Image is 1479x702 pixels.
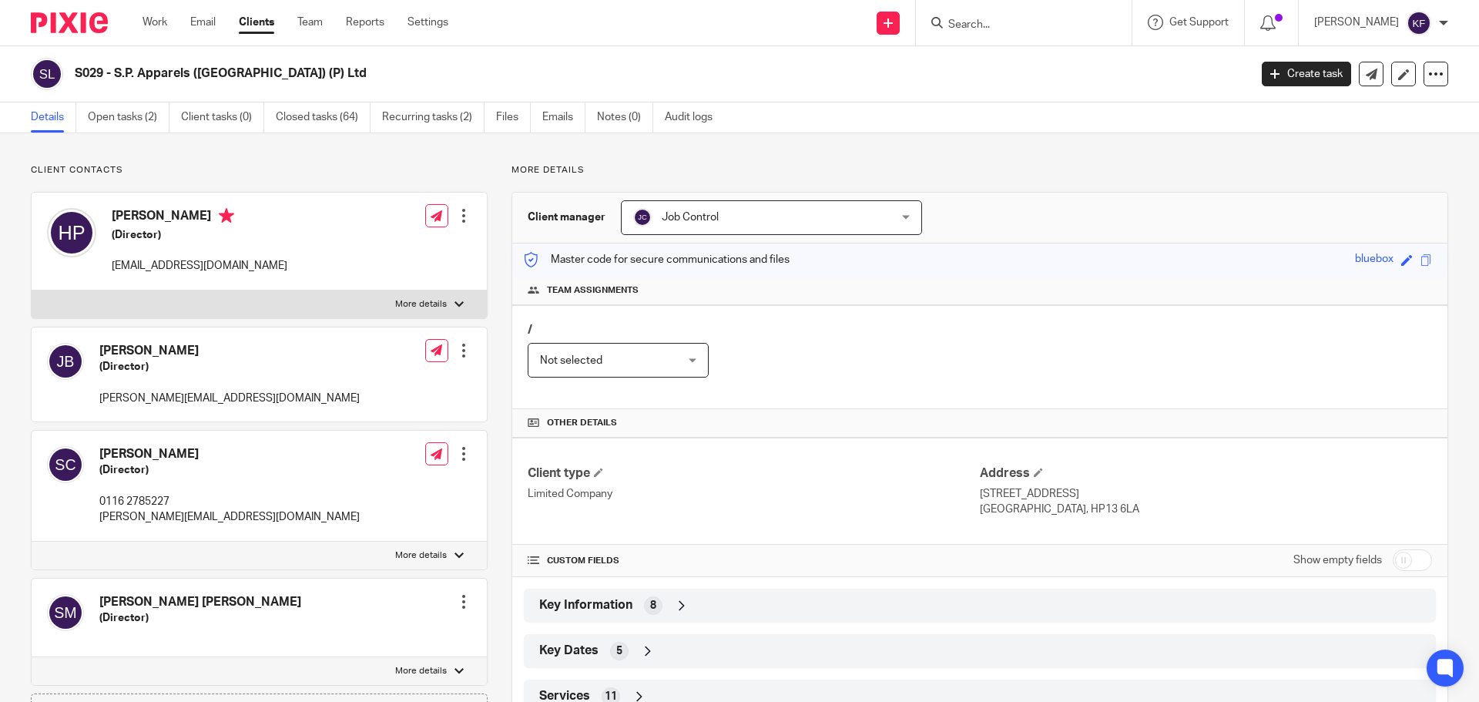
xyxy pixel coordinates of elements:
[633,208,652,227] img: svg%3E
[511,164,1448,176] p: More details
[528,465,980,482] h4: Client type
[528,486,980,502] p: Limited Company
[540,355,602,366] span: Not selected
[143,15,167,30] a: Work
[47,343,84,380] img: svg%3E
[665,102,724,133] a: Audit logs
[980,465,1432,482] h4: Address
[528,555,980,567] h4: CUSTOM FIELDS
[219,208,234,223] i: Primary
[75,65,1006,82] h2: S029 - S.P. Apparels ([GEOGRAPHIC_DATA]) (P) Ltd
[496,102,531,133] a: Files
[524,252,790,267] p: Master code for secure communications and files
[181,102,264,133] a: Client tasks (0)
[528,210,605,225] h3: Client manager
[1355,251,1393,269] div: bluebox
[112,227,287,243] h5: (Director)
[112,258,287,274] p: [EMAIL_ADDRESS][DOMAIN_NAME]
[1314,15,1399,30] p: [PERSON_NAME]
[99,446,360,462] h4: [PERSON_NAME]
[407,15,448,30] a: Settings
[99,462,360,478] h5: (Director)
[47,594,84,631] img: svg%3E
[539,643,599,659] span: Key Dates
[547,417,617,429] span: Other details
[539,597,632,613] span: Key Information
[947,18,1085,32] input: Search
[99,610,301,626] h5: (Director)
[99,494,360,509] p: 0116 2785227
[190,15,216,30] a: Email
[1262,62,1351,86] a: Create task
[47,208,96,257] img: svg%3E
[1169,17,1229,28] span: Get Support
[650,598,656,613] span: 8
[395,298,447,311] p: More details
[346,15,384,30] a: Reports
[297,15,323,30] a: Team
[980,486,1432,502] p: [STREET_ADDRESS]
[99,343,360,359] h4: [PERSON_NAME]
[99,359,360,375] h5: (Director)
[112,208,287,227] h4: [PERSON_NAME]
[980,502,1432,517] p: [GEOGRAPHIC_DATA], HP13 6LA
[99,594,301,610] h4: [PERSON_NAME] [PERSON_NAME]
[547,284,639,297] span: Team assignments
[239,15,274,30] a: Clients
[31,12,108,33] img: Pixie
[395,665,447,677] p: More details
[616,643,622,659] span: 5
[542,102,585,133] a: Emails
[31,164,488,176] p: Client contacts
[395,549,447,562] p: More details
[99,509,360,525] p: [PERSON_NAME][EMAIL_ADDRESS][DOMAIN_NAME]
[597,102,653,133] a: Notes (0)
[47,446,84,483] img: svg%3E
[1293,553,1382,568] label: Show empty fields
[662,212,719,223] span: Job Control
[1407,11,1431,35] img: svg%3E
[99,391,360,406] p: [PERSON_NAME][EMAIL_ADDRESS][DOMAIN_NAME]
[31,102,76,133] a: Details
[528,324,532,336] span: /
[88,102,169,133] a: Open tasks (2)
[31,58,63,90] img: svg%3E
[382,102,485,133] a: Recurring tasks (2)
[276,102,371,133] a: Closed tasks (64)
